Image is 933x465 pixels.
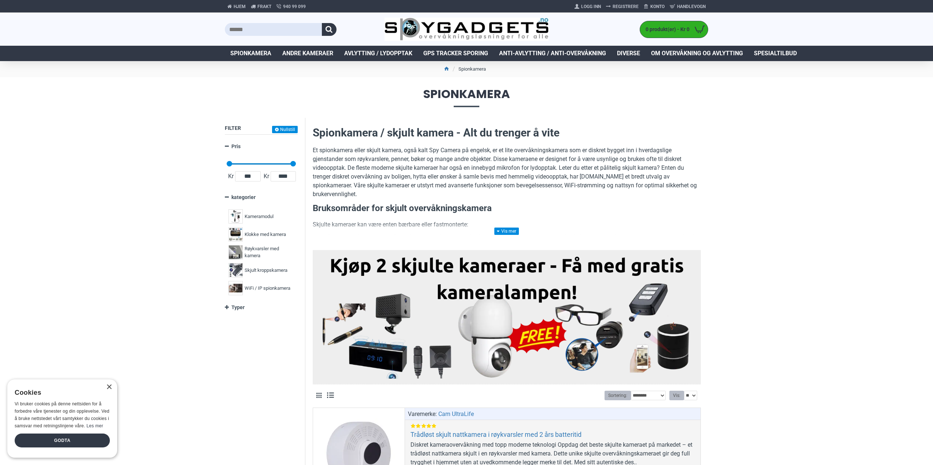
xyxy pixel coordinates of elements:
[245,213,274,220] span: Kameramodul
[318,254,695,379] img: Kjøp 2 skjulte kameraer – Få med gratis kameralampe!
[15,385,105,401] div: Cookies
[225,125,241,131] span: Filter
[234,3,246,10] span: Hjem
[228,209,243,224] img: Kameramodul
[572,1,603,12] a: Logg Inn
[228,245,243,259] img: Røykvarsler med kamera
[245,267,287,274] span: Skjult kroppskamera
[313,146,701,199] p: Et spionkamera eller skjult kamera, også kalt Spy Camera på engelsk, er et lite overvåkningskamer...
[230,49,271,58] span: Spionkamera
[494,46,612,61] a: Anti-avlytting / Anti-overvåkning
[418,46,494,61] a: GPS Tracker Sporing
[641,1,667,12] a: Konto
[423,49,488,58] span: GPS Tracker Sporing
[605,391,631,400] label: Sortering:
[225,140,298,153] a: Pris
[646,46,748,61] a: Om overvåkning og avlytting
[106,385,112,390] div: Close
[677,3,706,10] span: Handlevogn
[245,285,290,292] span: WiFi / IP spionkamera
[15,434,110,447] div: Godta
[613,3,639,10] span: Registrere
[754,49,797,58] span: Spesialtilbud
[384,18,549,41] img: SpyGadgets.no
[272,126,298,133] button: Nullstill
[438,410,474,419] a: Cam UltraLife
[86,423,103,428] a: Les mer, opens a new window
[225,88,708,107] span: Spionkamera
[225,191,298,204] a: kategorier
[603,1,641,12] a: Registrere
[581,3,601,10] span: Logg Inn
[748,46,802,61] a: Spesialtilbud
[313,220,701,229] p: Skjulte kameraer kan være enten bærbare eller fastmonterte:
[283,3,306,10] span: 940 99 099
[245,231,286,238] span: Klokke med kamera
[651,49,743,58] span: Om overvåkning og avlytting
[282,49,333,58] span: Andre kameraer
[344,49,412,58] span: Avlytting / Lydopptak
[667,1,708,12] a: Handlevogn
[228,281,243,295] img: WiFi / IP spionkamera
[612,46,646,61] a: Diverse
[15,401,109,428] span: Vi bruker cookies på denne nettsiden for å forbedre våre tjenester og din opplevelse. Ved å bruke...
[225,301,298,314] a: Typer
[245,245,292,259] span: Røykvarsler med kamera
[262,172,271,181] span: Kr
[650,3,665,10] span: Konto
[257,3,271,10] span: Frakt
[640,26,691,33] span: 0 produkt(er) - Kr 0
[640,21,708,38] a: 0 produkt(er) - Kr 0
[408,410,437,419] span: Varemerke:
[225,46,277,61] a: Spionkamera
[228,227,243,241] img: Klokke med kamera
[327,233,701,250] li: Disse kan tas med overalt og brukes til skjult filming i situasjoner der diskresjon er nødvendig ...
[228,263,243,277] img: Skjult kroppskamera
[499,49,606,58] span: Anti-avlytting / Anti-overvåkning
[617,49,640,58] span: Diverse
[227,172,235,181] span: Kr
[313,125,701,140] h2: Spionkamera / skjult kamera - Alt du trenger å vite
[277,46,339,61] a: Andre kameraer
[410,430,581,439] a: Trådløst skjult nattkamera i røykvarsler med 2 års batteritid
[339,46,418,61] a: Avlytting / Lydopptak
[669,391,684,400] label: Vis:
[313,202,701,215] h3: Bruksområder for skjult overvåkningskamera
[327,233,394,240] strong: Bærbare spionkameraer:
